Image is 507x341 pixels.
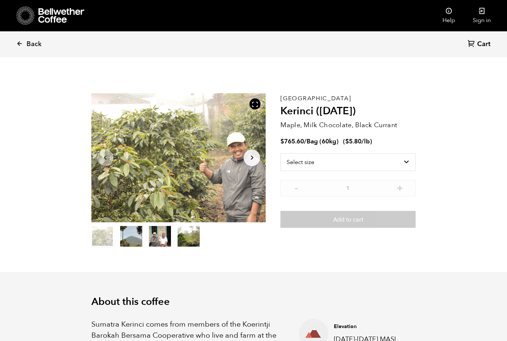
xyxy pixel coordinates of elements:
[280,120,416,130] p: Maple, Milk Chocolate, Black Currant
[477,40,490,49] span: Cart
[468,39,492,49] a: Cart
[27,40,42,49] span: Back
[343,137,372,146] span: ( )
[361,137,370,146] span: /lb
[304,137,307,146] span: /
[345,137,361,146] bdi: 5.80
[280,211,416,228] button: Add to cart
[280,105,416,118] h2: Kerinci ([DATE])
[307,137,339,146] span: Bag (60kg)
[280,137,284,146] span: $
[291,184,301,191] button: -
[345,137,349,146] span: $
[395,184,405,191] button: +
[334,323,404,330] h4: Elevation
[280,137,304,146] bdi: 765.60
[91,296,416,308] h2: About this coffee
